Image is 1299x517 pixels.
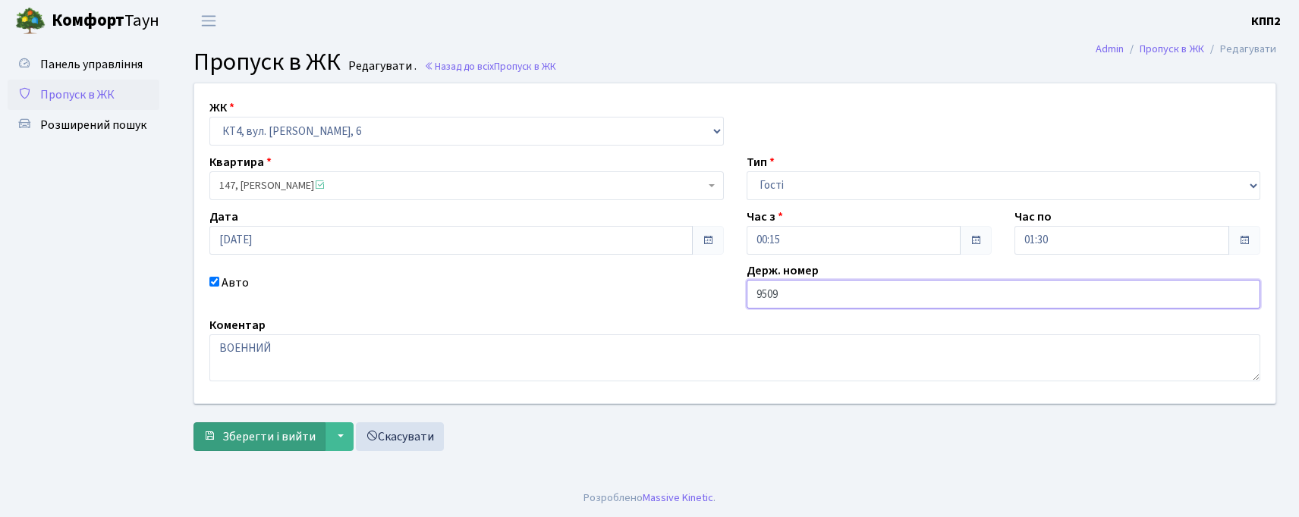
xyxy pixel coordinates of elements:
[1073,33,1299,65] nav: breadcrumb
[209,208,238,226] label: Дата
[424,59,556,74] a: Назад до всіхПропуск в ЖК
[8,110,159,140] a: Розширений пошук
[583,490,716,506] div: Розроблено .
[494,59,556,74] span: Пропуск в ЖК
[40,86,115,103] span: Пропуск в ЖК
[1204,41,1276,58] li: Редагувати
[747,208,783,226] label: Час з
[1140,41,1204,57] a: Пропуск в ЖК
[40,56,143,73] span: Панель управління
[1251,13,1281,30] b: КПП2
[8,80,159,110] a: Пропуск в ЖК
[209,334,1260,381] textarea: ВОЕННИЙ
[1096,41,1124,57] a: Admin
[209,171,724,200] span: 147, Жердева Єлизавета Олександрівна <span class='la la-check-square text-success'></span>
[1251,12,1281,30] a: КПП2
[747,262,819,280] label: Держ. номер
[345,59,417,74] small: Редагувати .
[209,99,234,117] label: ЖК
[209,316,266,334] label: Коментар
[193,422,326,451] button: Зберегти і вийти
[1014,208,1052,226] label: Час по
[193,45,341,80] span: Пропуск в ЖК
[356,422,444,451] a: Скасувати
[643,490,713,506] a: Massive Kinetic
[219,178,705,193] span: 147, Жердева Єлизавета Олександрівна <span class='la la-check-square text-success'></span>
[222,428,316,445] span: Зберегти і вийти
[15,6,46,36] img: logo.png
[40,117,146,133] span: Розширений пошук
[747,153,775,171] label: Тип
[209,153,272,171] label: Квартира
[222,274,249,292] label: Авто
[52,8,124,33] b: Комфорт
[747,280,1261,309] input: АА1234АА
[8,49,159,80] a: Панель управління
[190,8,228,33] button: Переключити навігацію
[52,8,159,34] span: Таун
